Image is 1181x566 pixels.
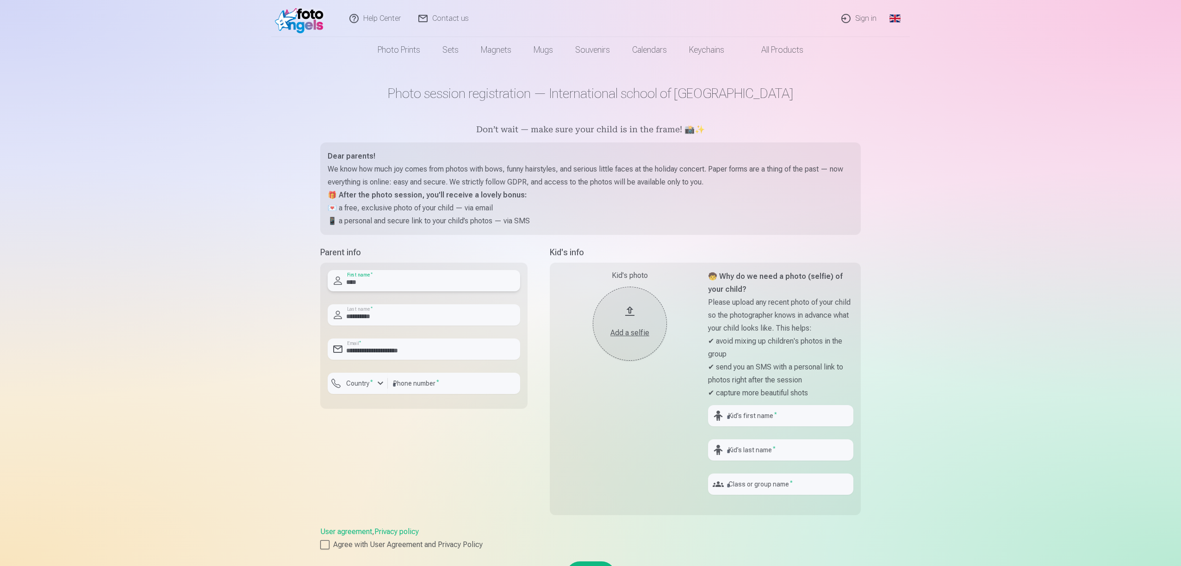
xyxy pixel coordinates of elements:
[328,163,853,189] p: We know how much joy comes from photos with bows, funny hairstyles, and serious little faces at t...
[621,37,678,63] a: Calendars
[557,270,702,281] div: Kid's photo
[735,37,814,63] a: All products
[328,152,375,160] strong: Dear parents!
[708,272,843,294] strong: 🧒 Why do we need a photo (selfie) of your child?
[550,246,861,259] h5: Kid's info
[431,37,470,63] a: Sets
[708,361,853,387] p: ✔ send you an SMS with a personal link to photos right after the session
[593,287,667,361] button: Add a selfie
[320,526,861,550] div: ,
[320,527,372,536] a: User agreement
[564,37,621,63] a: Souvenirs
[328,215,853,228] p: 📱 a personal and secure link to your child’s photos — via SMS
[320,246,528,259] h5: Parent info
[328,202,853,215] p: 💌 a free, exclusive photo of your child — via email
[342,379,377,388] label: Country
[708,335,853,361] p: ✔ avoid mixing up children's photos in the group
[470,37,522,63] a: Magnets
[708,296,853,335] p: Please upload any recent photo of your child so the photographer knows in advance what your child...
[522,37,564,63] a: Mugs
[374,527,419,536] a: Privacy policy
[320,85,861,102] h1: Photo session registration — International school of [GEOGRAPHIC_DATA]
[320,539,861,550] label: Agree with User Agreement and Privacy Policy
[328,191,527,199] strong: 🎁 After the photo session, you’ll receive a lovely bonus:
[320,124,861,137] h5: Don’t wait — make sure your child is in the frame! 📸✨
[328,373,388,394] button: Country*
[367,37,431,63] a: Photo prints
[678,37,735,63] a: Keychains
[602,327,658,338] div: Add a selfie
[275,4,328,33] img: /fa1
[708,387,853,400] p: ✔ capture more beautiful shots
